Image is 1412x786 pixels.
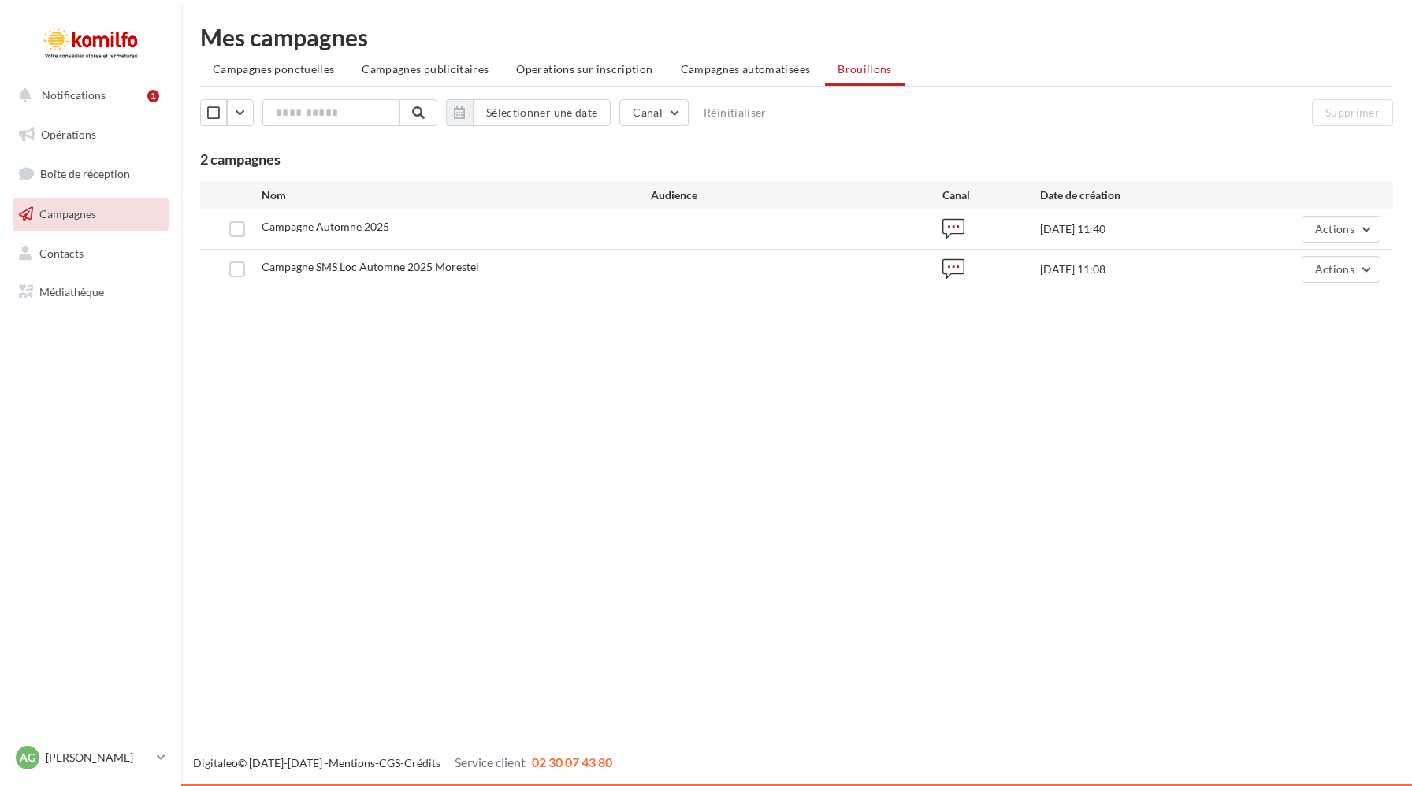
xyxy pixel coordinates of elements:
a: Boîte de réception [9,157,172,191]
span: Boîte de réception [40,167,130,180]
a: Opérations [9,118,172,151]
div: Nom [262,187,651,203]
button: Réinitialiser [697,103,773,122]
button: Actions [1302,216,1380,243]
a: AG [PERSON_NAME] [13,743,169,773]
button: Sélectionner une date [446,99,611,126]
div: Mes campagnes [200,25,1393,49]
span: Notifications [42,88,106,102]
span: Campagnes automatisées [681,62,811,76]
span: Campagne Automne 2025 [262,220,389,233]
span: Actions [1315,262,1354,276]
div: 1 [147,90,159,102]
span: Opérations [41,128,96,141]
div: Date de création [1040,187,1235,203]
span: AG [20,750,35,766]
span: Contacts [39,246,84,259]
a: Mentions [329,756,375,769]
a: Campagnes [9,198,172,231]
span: 2 campagnes [200,150,281,168]
div: [DATE] 11:08 [1040,261,1235,277]
button: Actions [1302,256,1380,283]
a: Digitaleo [193,756,238,769]
div: Audience [651,187,943,203]
div: Canal [942,187,1040,203]
span: © [DATE]-[DATE] - - - [193,756,612,769]
span: Campagnes ponctuelles [213,62,334,76]
button: Notifications 1 [9,79,165,112]
span: 02 30 07 43 80 [532,754,612,769]
span: Operations sur inscription [516,62,652,76]
span: Médiathèque [39,285,104,298]
span: Service client [455,754,526,769]
span: Campagne SMS Loc Automne 2025 Morestel [262,260,479,273]
a: Crédits [404,756,440,769]
a: CGS [379,756,400,769]
p: [PERSON_NAME] [46,750,150,766]
a: Médiathèque [9,276,172,309]
span: Actions [1315,222,1354,235]
span: Campagnes [39,207,96,221]
button: Canal [619,99,689,126]
button: Supprimer [1312,99,1393,126]
span: Campagnes publicitaires [362,62,489,76]
div: [DATE] 11:40 [1040,221,1235,237]
button: Sélectionner une date [473,99,611,126]
a: Contacts [9,237,172,270]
